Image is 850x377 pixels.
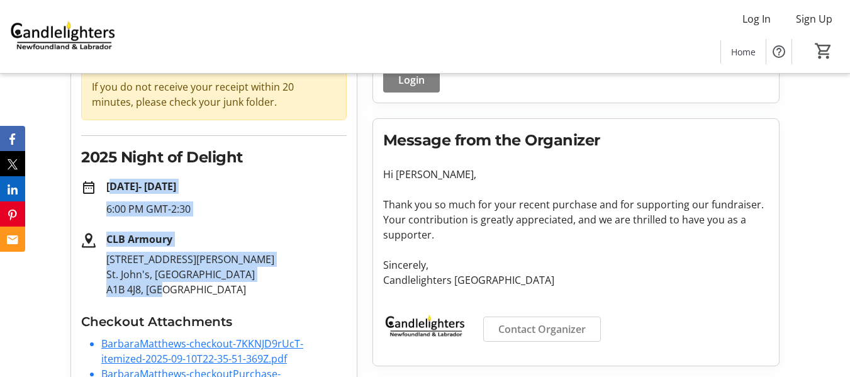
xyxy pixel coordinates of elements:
[742,11,771,26] span: Log In
[483,317,601,342] a: Contact Organizer
[731,45,756,59] span: Home
[81,180,96,195] mat-icon: date_range
[383,257,769,273] p: Sincerely,
[101,337,303,366] a: BarbaraMatthews-checkout-7KKNJD9rUcT-itemized-2025-09-10T22-35-51-369Z.pdf
[383,303,468,351] img: Candlelighters Newfoundland and Labrador logo
[796,11,832,26] span: Sign Up
[8,5,120,68] img: Candlelighters Newfoundland and Labrador's Logo
[812,40,835,62] button: Cart
[106,252,347,297] p: [STREET_ADDRESS][PERSON_NAME] St. John's, [GEOGRAPHIC_DATA] A1B 4J8, [GEOGRAPHIC_DATA]
[732,9,781,29] button: Log In
[383,197,769,242] p: Thank you so much for your recent purchase and for supporting our fundraiser. Your contribution i...
[106,201,347,217] p: 6:00 PM GMT-2:30
[383,67,440,93] button: Login
[786,9,842,29] button: Sign Up
[81,69,347,120] div: If you do not receive your receipt within 20 minutes, please check your junk folder.
[383,273,769,288] p: Candlelighters [GEOGRAPHIC_DATA]
[106,179,176,193] strong: [DATE] - [DATE]
[383,167,769,182] p: Hi [PERSON_NAME],
[721,40,766,64] a: Home
[81,312,347,331] h3: Checkout Attachments
[383,129,769,152] h2: Message from the Organizer
[498,322,586,337] span: Contact Organizer
[766,39,791,64] button: Help
[106,232,172,246] strong: CLB Armoury
[398,72,425,87] span: Login
[81,146,347,169] h2: 2025 Night of Delight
